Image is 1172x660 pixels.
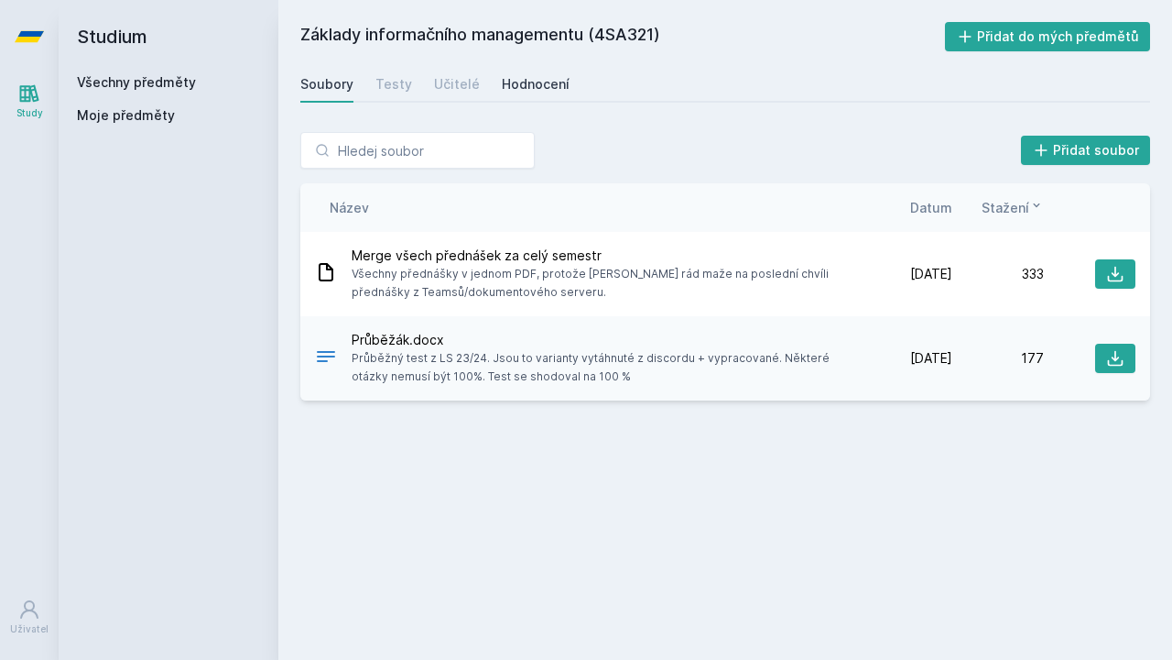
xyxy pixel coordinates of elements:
[502,66,570,103] a: Hodnocení
[952,349,1044,368] div: 177
[910,265,952,283] span: [DATE]
[982,198,1044,217] button: Stažení
[4,73,55,129] a: Study
[10,622,49,636] div: Uživatel
[16,106,43,120] div: Study
[352,265,853,302] span: Všechny přednášky v jednom PDF, protože [PERSON_NAME] rád maže na poslední chvíli přednášky z Tea...
[300,66,353,103] a: Soubory
[945,22,1151,51] button: Přidat do mých předmětů
[982,198,1029,217] span: Stažení
[910,198,952,217] button: Datum
[300,132,535,169] input: Hledej soubor
[375,75,412,93] div: Testy
[315,346,337,372] div: DOCX
[4,589,55,645] a: Uživatel
[434,75,480,93] div: Učitelé
[1021,136,1151,165] button: Přidat soubor
[77,74,196,90] a: Všechny předměty
[352,349,853,386] span: Průběžný test z LS 23/24. Jsou to varianty vytáhnuté z discordu + vypracované. Některé otázky nem...
[434,66,480,103] a: Učitelé
[77,106,175,125] span: Moje předměty
[300,75,353,93] div: Soubory
[952,265,1044,283] div: 333
[502,75,570,93] div: Hodnocení
[300,22,945,51] h2: Základy informačního managementu (4SA321)
[375,66,412,103] a: Testy
[352,247,853,265] span: Merge všech přednášek za celý semestr
[330,198,369,217] button: Název
[352,331,853,349] span: Průběžák.docx
[910,349,952,368] span: [DATE]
